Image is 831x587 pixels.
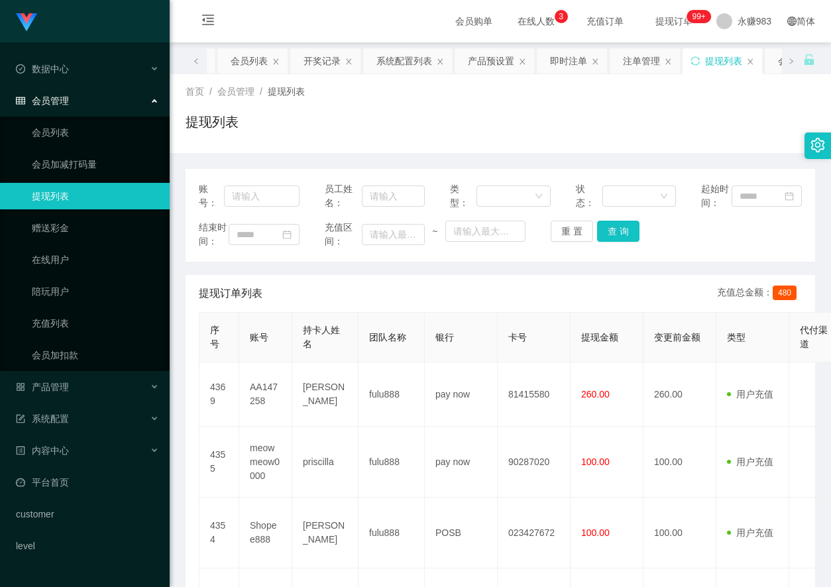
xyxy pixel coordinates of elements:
input: 请输入最小值为 [362,224,425,245]
span: 会员管理 [16,95,69,106]
sup: 270 [687,10,710,23]
span: 内容中心 [16,445,69,456]
i: 图标: right [788,58,795,64]
td: 100.00 [643,427,716,498]
td: fulu888 [359,498,425,568]
span: 充值订单 [580,17,630,26]
td: 90287020 [498,427,571,498]
span: 类型 [727,332,746,343]
div: 注单管理 [623,48,660,74]
td: priscilla [292,427,359,498]
h1: 提现列表 [186,112,239,132]
span: 产品管理 [16,382,69,392]
a: 提现列表 [32,183,159,209]
td: 260.00 [643,362,716,427]
td: 4355 [199,427,239,498]
span: 提现金额 [581,332,618,343]
td: Shopee888 [239,498,292,568]
span: 卡号 [508,332,527,343]
span: 用户充值 [727,456,773,467]
span: 变更前金额 [654,332,700,343]
span: 账号： [199,182,224,210]
span: 充值区间： [325,221,362,248]
i: 图标: down [535,192,543,201]
span: 系统配置 [16,413,69,424]
span: / [260,86,262,97]
p: 3 [559,10,563,23]
input: 请输入 [224,186,300,207]
td: fulu888 [359,427,425,498]
span: 持卡人姓名 [303,325,340,349]
span: 类型： [450,182,476,210]
i: 图标: close [345,58,353,66]
a: 充值列表 [32,310,159,337]
td: 4354 [199,498,239,568]
i: 图标: profile [16,446,25,455]
span: 提现订单列表 [199,286,262,301]
input: 请输入最大值为 [445,221,526,242]
div: 即时注单 [550,48,587,74]
td: [PERSON_NAME] [292,362,359,427]
td: meowmeow0000 [239,427,292,498]
i: 图标: unlock [803,54,815,66]
span: 首页 [186,86,204,97]
i: 图标: down [660,192,668,201]
span: 提现列表 [268,86,305,97]
i: 图标: close [518,58,526,66]
span: / [209,86,212,97]
i: 图标: setting [810,138,825,152]
i: 图标: close [746,58,754,66]
i: 图标: menu-fold [186,1,231,43]
sup: 3 [555,10,568,23]
div: 系统配置列表 [376,48,432,74]
i: 图标: close [199,58,207,66]
td: fulu888 [359,362,425,427]
span: 代付渠道 [800,325,828,349]
a: customer [16,501,159,527]
i: 图标: calendar [785,191,794,201]
button: 查 询 [597,221,639,242]
i: 图标: form [16,414,25,423]
i: 图标: close [591,58,599,66]
div: 充值总金额： [717,286,802,301]
td: 81415580 [498,362,571,427]
span: 结束时间： [199,221,229,248]
td: [PERSON_NAME] [292,498,359,568]
a: 陪玩用户 [32,278,159,305]
i: 图标: table [16,96,25,105]
a: 会员加扣款 [32,342,159,368]
td: AA147258 [239,362,292,427]
span: 在线人数 [511,17,561,26]
i: 图标: left [193,58,199,64]
td: 023427672 [498,498,571,568]
span: 数据中心 [16,64,69,74]
div: 会员列表 [231,48,268,74]
a: 赠送彩金 [32,215,159,241]
i: 图标: close [436,58,444,66]
span: 序号 [210,325,219,349]
i: 图标: calendar [282,230,292,239]
span: 260.00 [581,389,610,400]
span: 会员管理 [217,86,254,97]
a: 会员加减打码量 [32,151,159,178]
td: 4369 [199,362,239,427]
i: 图标: close [272,58,280,66]
button: 重 置 [551,221,593,242]
i: 图标: check-circle-o [16,64,25,74]
span: 100.00 [581,527,610,538]
span: ~ [425,225,445,239]
span: 团队名称 [369,332,406,343]
i: 图标: sync [691,56,700,66]
td: pay now [425,362,498,427]
a: 图标: dashboard平台首页 [16,469,159,496]
span: 用户充值 [727,389,773,400]
img: logo.9652507e.png [16,13,37,32]
span: 银行 [435,332,454,343]
div: 开奖记录 [304,48,341,74]
span: 480 [773,286,797,300]
span: 100.00 [581,456,610,467]
i: 图标: close [664,58,672,66]
td: POSB [425,498,498,568]
span: 状态： [576,182,602,210]
span: 账号 [250,332,268,343]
